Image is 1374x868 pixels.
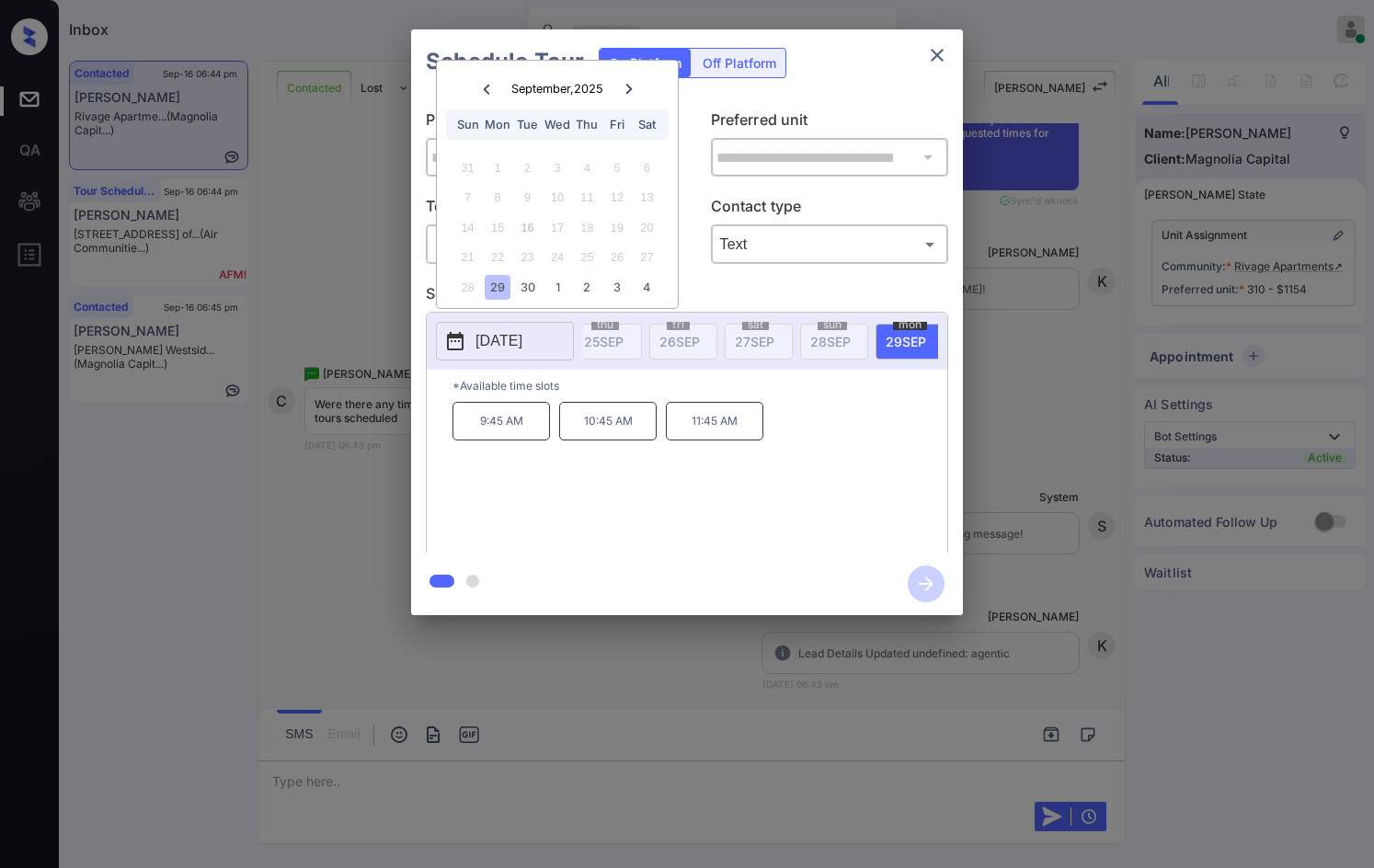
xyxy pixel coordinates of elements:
[600,49,691,77] div: On Platform
[635,112,659,137] div: Sat
[455,112,480,137] div: Sun
[693,49,785,77] div: Off Platform
[893,319,927,330] span: mon
[515,245,540,269] div: Not available Tuesday, September 23rd, 2025
[604,112,629,137] div: Fri
[426,195,664,224] p: Tour type
[426,108,664,138] p: Preferred community
[455,245,480,269] div: Not available Sunday, September 21st, 2025
[430,229,659,259] div: In Person
[515,185,540,210] div: Not available Tuesday, September 9th, 2025
[897,560,956,608] button: btn-next
[485,215,510,240] div: Not available Monday, September 15th, 2025
[604,155,629,180] div: Not available Friday, September 5th, 2025
[515,275,540,300] div: Choose Tuesday, September 30th, 2025
[635,215,659,240] div: Not available Saturday, September 20th, 2025
[485,155,510,180] div: Not available Monday, September 1st, 2025
[544,275,569,300] div: Choose Wednesday, October 1st, 2025
[559,402,657,440] p: 10:45 AM
[485,275,510,300] div: Choose Monday, September 29th, 2025
[436,322,574,360] button: [DATE]
[485,185,510,210] div: Not available Monday, September 8th, 2025
[575,112,600,137] div: Thu
[515,155,540,180] div: Not available Tuesday, September 2nd, 2025
[411,29,599,94] h2: Schedule Tour
[575,155,600,180] div: Not available Thursday, September 4th, 2025
[635,275,659,300] div: Choose Saturday, October 4th, 2025
[886,334,926,349] span: 29 SEP
[635,245,659,269] div: Not available Saturday, September 27th, 2025
[575,215,600,240] div: Not available Thursday, September 18th, 2025
[455,215,480,240] div: Not available Sunday, September 14th, 2025
[452,370,947,402] p: *Available time slots
[455,185,480,210] div: Not available Sunday, September 7th, 2025
[511,82,603,96] div: September , 2025
[876,324,944,360] div: date-select
[575,245,600,269] div: Not available Thursday, September 25th, 2025
[475,330,522,352] p: [DATE]
[635,155,659,180] div: Not available Saturday, September 6th, 2025
[515,215,540,240] div: Not available Tuesday, September 16th, 2025
[604,245,629,269] div: Not available Friday, September 26th, 2025
[485,112,510,137] div: Mon
[711,195,949,224] p: Contact type
[544,185,569,210] div: Not available Wednesday, September 10th, 2025
[544,215,569,240] div: Not available Wednesday, September 17th, 2025
[575,275,600,300] div: Choose Thursday, October 2nd, 2025
[635,185,659,210] div: Not available Saturday, September 13th, 2025
[544,245,569,269] div: Not available Wednesday, September 24th, 2025
[575,185,600,210] div: Not available Thursday, September 11th, 2025
[455,275,480,300] div: Not available Sunday, September 28th, 2025
[485,245,510,269] div: Not available Monday, September 22nd, 2025
[442,153,671,302] div: month 2025-09
[666,402,763,440] p: 11:45 AM
[426,282,948,312] p: Select slot
[604,275,629,300] div: Choose Friday, October 3rd, 2025
[604,185,629,210] div: Not available Friday, September 12th, 2025
[716,229,945,259] div: Text
[452,402,550,440] p: 9:45 AM
[544,112,569,137] div: Wed
[544,155,569,180] div: Not available Wednesday, September 3rd, 2025
[711,108,949,138] p: Preferred unit
[515,112,540,137] div: Tue
[919,37,956,74] button: close
[604,215,629,240] div: Not available Friday, September 19th, 2025
[455,155,480,180] div: Not available Sunday, August 31st, 2025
